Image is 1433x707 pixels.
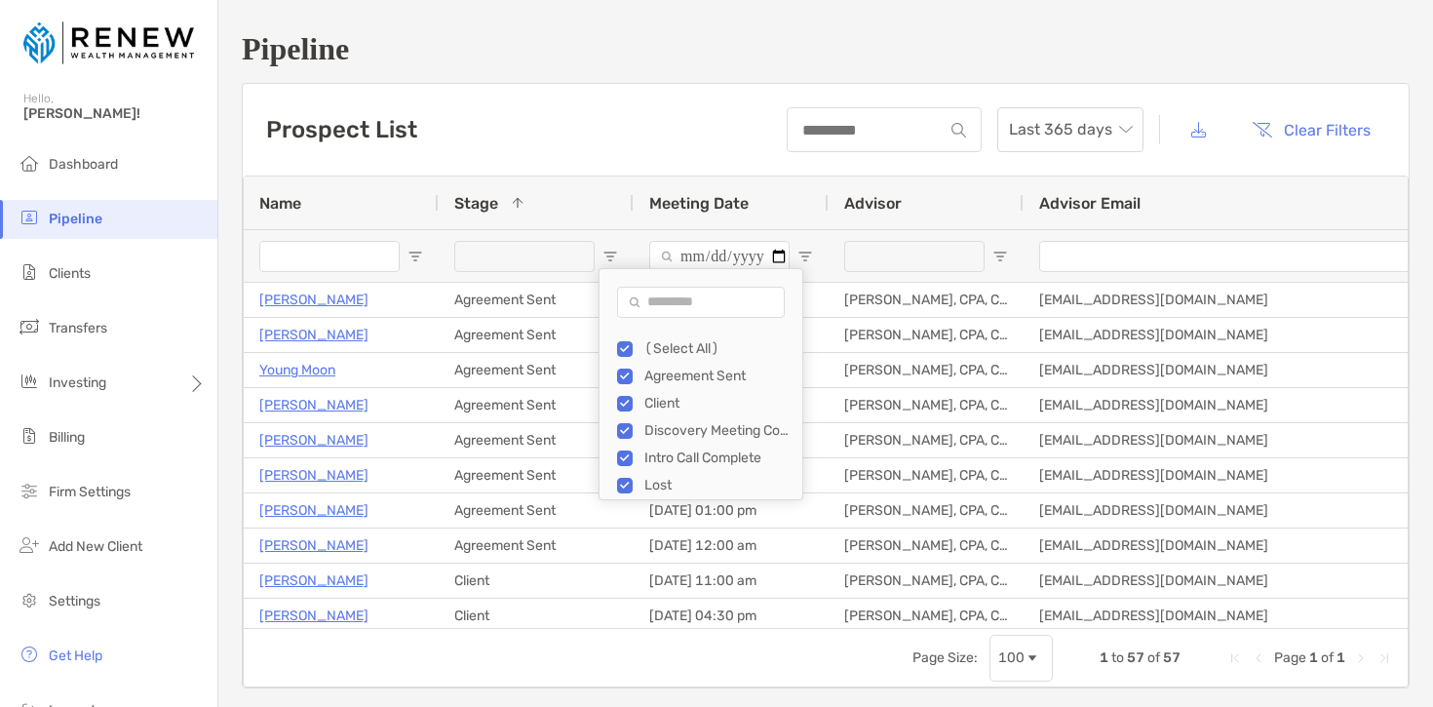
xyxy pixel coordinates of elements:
[829,529,1024,563] div: [PERSON_NAME], CPA, CFP®
[18,315,41,338] img: transfers icon
[797,249,813,264] button: Open Filter Menu
[1376,650,1392,666] div: Last Page
[49,211,102,227] span: Pipeline
[1163,649,1181,666] span: 57
[439,353,634,387] div: Agreement Sent
[439,423,634,457] div: Agreement Sent
[49,648,102,664] span: Get Help
[18,370,41,393] img: investing icon
[259,604,368,628] a: [PERSON_NAME]
[912,649,978,666] div: Page Size:
[1100,649,1108,666] span: 1
[439,564,634,598] div: Client
[829,353,1024,387] div: [PERSON_NAME], CPA, CFP®
[989,635,1053,682] div: Page Size
[259,393,368,417] a: [PERSON_NAME]
[439,529,634,563] div: Agreement Sent
[259,463,368,488] a: [PERSON_NAME]
[829,318,1024,352] div: [PERSON_NAME], CPA, CFP®
[439,458,634,492] div: Agreement Sent
[1274,649,1306,666] span: Page
[259,498,368,523] a: [PERSON_NAME]
[259,533,368,558] a: [PERSON_NAME]
[1353,650,1369,666] div: Next Page
[1127,649,1144,666] span: 57
[600,335,802,554] div: Filter List
[439,599,634,633] div: Client
[1251,650,1266,666] div: Previous Page
[259,194,301,213] span: Name
[829,283,1024,317] div: [PERSON_NAME], CPA, CFP®
[49,429,85,446] span: Billing
[644,340,791,357] div: (Select All)
[634,564,829,598] div: [DATE] 11:00 am
[259,241,400,272] input: Name Filter Input
[829,599,1024,633] div: [PERSON_NAME], CPA, CFP®
[18,151,41,175] img: dashboard icon
[644,368,791,384] div: Agreement Sent
[18,533,41,557] img: add_new_client icon
[644,450,791,466] div: Intro Call Complete
[49,374,106,391] span: Investing
[439,283,634,317] div: Agreement Sent
[259,288,368,312] a: [PERSON_NAME]
[49,593,100,609] span: Settings
[644,477,791,493] div: Lost
[18,424,41,448] img: billing icon
[439,493,634,528] div: Agreement Sent
[644,395,791,412] div: Client
[49,265,91,282] span: Clients
[617,287,785,318] input: Search filter values
[18,643,41,666] img: get-help icon
[259,569,368,593] p: [PERSON_NAME]
[829,493,1024,528] div: [PERSON_NAME], CPA, CFP®
[1336,649,1345,666] span: 1
[829,564,1024,598] div: [PERSON_NAME], CPA, CFP®
[18,206,41,229] img: pipeline icon
[829,388,1024,422] div: [PERSON_NAME], CPA, CFP®
[992,249,1008,264] button: Open Filter Menu
[23,8,194,78] img: Zoe Logo
[23,105,206,122] span: [PERSON_NAME]!
[634,529,829,563] div: [DATE] 12:00 am
[49,156,118,173] span: Dashboard
[634,599,829,633] div: [DATE] 04:30 pm
[18,479,41,502] img: firm-settings icon
[49,320,107,336] span: Transfers
[829,423,1024,457] div: [PERSON_NAME], CPA, CFP®
[1227,650,1243,666] div: First Page
[242,31,1410,67] h1: Pipeline
[829,458,1024,492] div: [PERSON_NAME], CPA, CFP®
[1009,108,1132,151] span: Last 365 days
[439,388,634,422] div: Agreement Sent
[407,249,423,264] button: Open Filter Menu
[49,484,131,500] span: Firm Settings
[844,194,902,213] span: Advisor
[18,260,41,284] img: clients icon
[454,194,498,213] span: Stage
[1309,649,1318,666] span: 1
[1147,649,1160,666] span: of
[18,588,41,611] img: settings icon
[49,538,142,555] span: Add New Client
[1237,108,1385,151] button: Clear Filters
[259,428,368,452] a: [PERSON_NAME]
[649,241,790,272] input: Meeting Date Filter Input
[1111,649,1124,666] span: to
[998,649,1025,666] div: 100
[649,194,749,213] span: Meeting Date
[259,323,368,347] a: [PERSON_NAME]
[1039,194,1141,213] span: Advisor Email
[644,422,791,439] div: Discovery Meeting Complete
[1321,649,1334,666] span: of
[259,358,335,382] a: Young Moon
[439,318,634,352] div: Agreement Sent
